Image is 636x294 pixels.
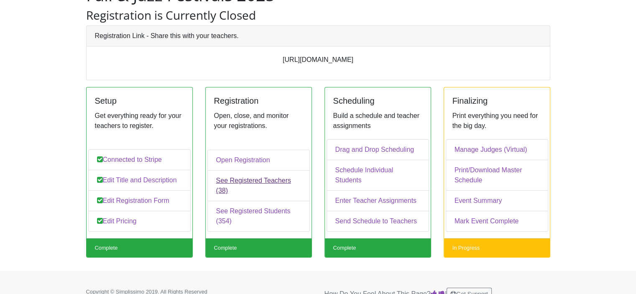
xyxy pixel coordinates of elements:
a: Edit Title and Description [88,170,191,191]
a: See Registered Students (354) [207,201,310,232]
h5: Finalizing [452,96,541,106]
a: Send Schedule to Teachers [327,211,429,232]
h5: Scheduling [333,96,422,106]
a: Mark Event Complete [446,211,548,232]
p: Open, close, and monitor your registrations. [214,111,303,131]
a: Connected to Stripe [88,149,191,170]
a: Schedule Individual Students [327,160,429,191]
a: Open Registration [207,150,310,171]
a: Print/Download Master Schedule [446,160,548,191]
a: Edit Pricing [88,211,191,232]
a: Drag and Drop Scheduling [327,139,429,160]
p: [URL][DOMAIN_NAME] [95,55,541,65]
p: Build a schedule and teacher assignments [333,111,422,131]
a: Event Summary [446,190,548,211]
div: Registration Link - Share this with your teachers. [87,26,550,46]
p: Print everything you need for the big day. [452,111,541,131]
a: See Registered Teachers (38) [207,170,310,201]
small: Complete [95,245,118,251]
small: Complete [333,245,356,251]
small: Complete [214,245,237,251]
small: In Progress [452,245,480,251]
h5: Setup [95,96,184,106]
a: Edit Registration Form [88,190,191,211]
a: Manage Judges (Virtual) [446,139,548,160]
p: Get everything ready for your teachers to register. [95,111,184,131]
h3: Registration is Currently Closed [86,8,550,23]
a: Enter Teacher Assignments [327,190,429,211]
h5: Registration [214,96,303,106]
